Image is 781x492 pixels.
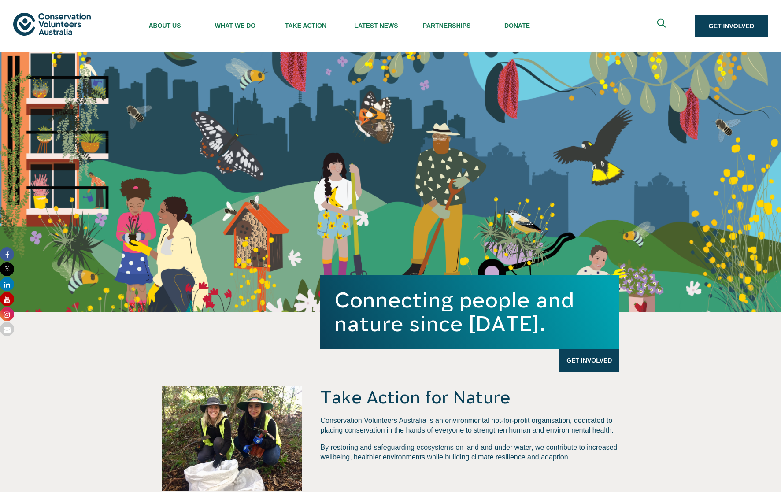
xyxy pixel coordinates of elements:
[320,416,619,436] p: Conservation Volunteers Australia is an environmental not-for-profit organisation, dedicated to p...
[13,13,91,35] img: logo.svg
[334,288,605,336] h1: Connecting people and nature since [DATE].
[559,349,619,372] a: Get Involved
[411,22,482,29] span: Partnerships
[695,15,768,37] a: Get Involved
[657,19,668,33] span: Expand search box
[341,22,411,29] span: Latest News
[200,22,270,29] span: What We Do
[130,22,200,29] span: About Us
[482,22,552,29] span: Donate
[320,443,619,462] p: By restoring and safeguarding ecosystems on land and under water, we contribute to increased well...
[320,386,619,409] h4: Take Action for Nature
[652,15,673,37] button: Expand search box Close search box
[270,22,341,29] span: Take Action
